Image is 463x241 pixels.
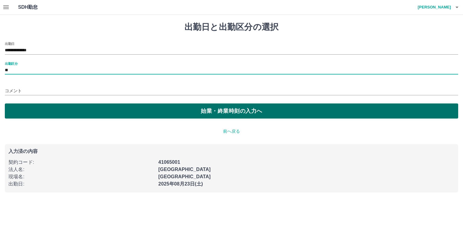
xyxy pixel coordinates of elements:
p: 出勤日 : [8,180,155,188]
p: 前へ戻る [5,128,458,135]
p: 入力済の内容 [8,149,455,154]
h1: 出勤日と出勤区分の選択 [5,22,458,32]
b: [GEOGRAPHIC_DATA] [158,167,211,172]
p: 法人名 : [8,166,155,173]
label: 出勤区分 [5,61,17,66]
label: 出勤日 [5,41,14,46]
b: [GEOGRAPHIC_DATA] [158,174,211,179]
button: 始業・終業時刻の入力へ [5,103,458,119]
b: 41065001 [158,160,180,165]
b: 2025年08月23日(土) [158,181,203,186]
p: 現場名 : [8,173,155,180]
p: 契約コード : [8,159,155,166]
